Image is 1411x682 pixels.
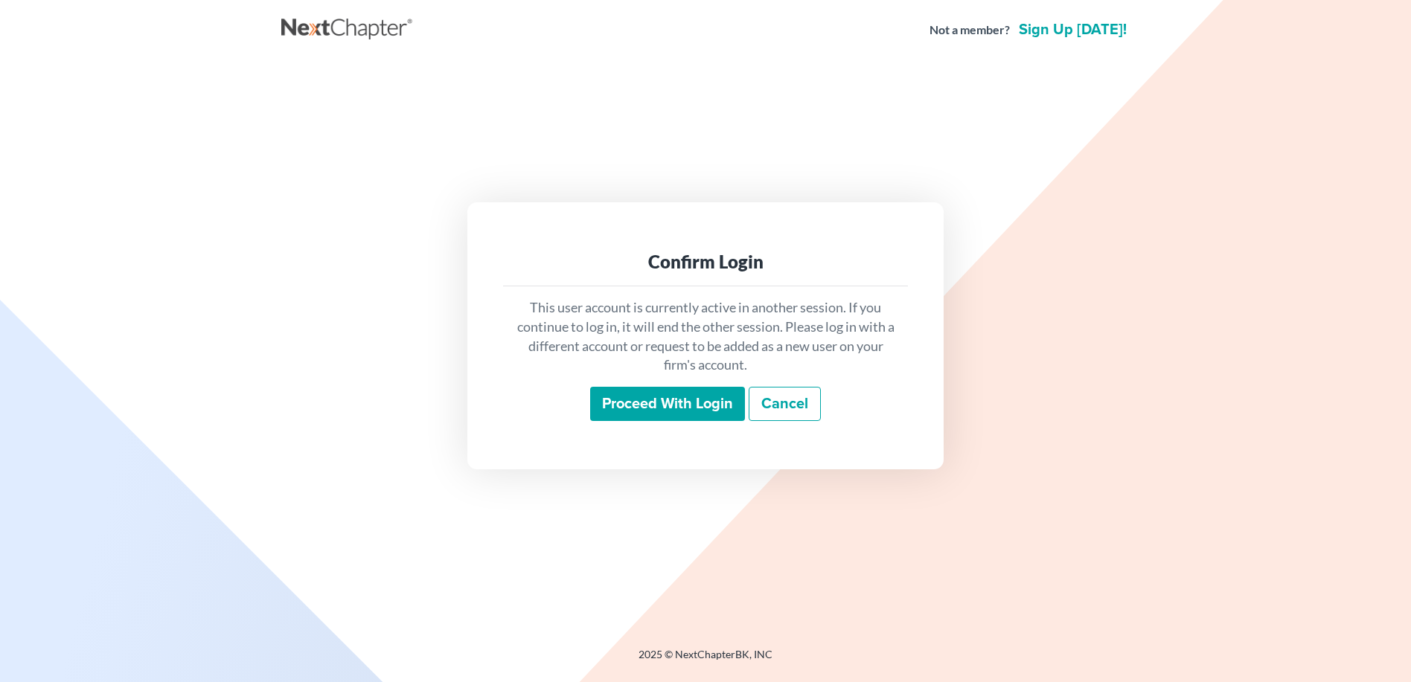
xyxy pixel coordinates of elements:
[1016,22,1130,37] a: Sign up [DATE]!
[515,298,896,375] p: This user account is currently active in another session. If you continue to log in, it will end ...
[930,22,1010,39] strong: Not a member?
[515,250,896,274] div: Confirm Login
[590,387,745,421] input: Proceed with login
[281,647,1130,674] div: 2025 © NextChapterBK, INC
[749,387,821,421] a: Cancel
